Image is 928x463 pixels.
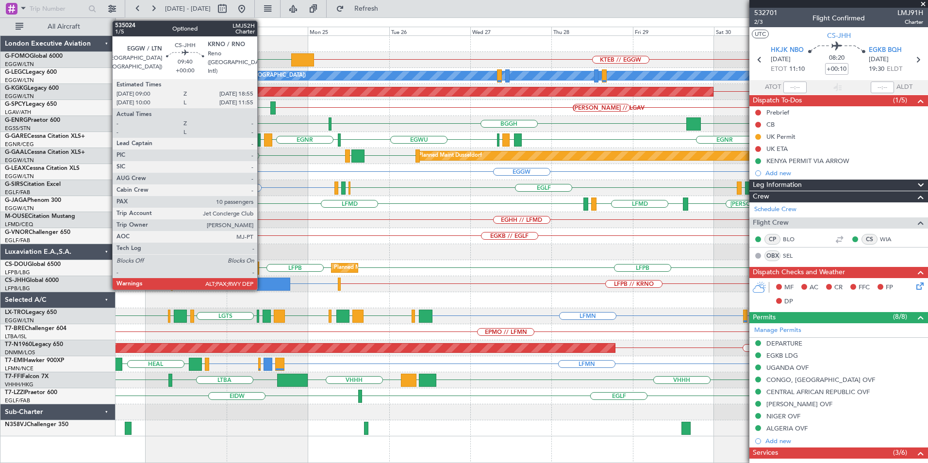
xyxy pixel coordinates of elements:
[146,27,227,35] div: Sat 23
[148,68,306,83] div: A/C Unavailable [GEOGRAPHIC_DATA] ([GEOGRAPHIC_DATA])
[5,326,25,331] span: T7-BRE
[5,69,57,75] a: G-LEGCLegacy 600
[389,27,470,35] div: Tue 26
[834,283,843,293] span: CR
[752,30,769,38] button: UTC
[880,235,902,244] a: WIA
[783,235,805,244] a: BLO
[5,189,30,196] a: EGLF/FAB
[5,269,30,276] a: LFPB/LBG
[633,27,714,35] div: Fri 29
[5,374,49,380] a: T7-FFIFalcon 7X
[893,95,907,105] span: (1/5)
[5,230,70,235] a: G-VNORChallenger 650
[754,8,778,18] span: 532701
[30,1,85,16] input: Trip Number
[5,390,25,396] span: T7-LZZI
[5,422,27,428] span: N358VJ
[5,101,26,107] span: G-SPCY
[812,13,865,23] div: Flight Confirmed
[897,8,923,18] span: LMJ91H
[346,5,387,12] span: Refresh
[5,61,34,68] a: EGGW/LTN
[5,326,66,331] a: T7-BREChallenger 604
[869,55,889,65] span: [DATE]
[5,333,27,340] a: LTBA/ISL
[886,283,893,293] span: FP
[5,117,28,123] span: G-ENRG
[753,217,789,229] span: Flight Crew
[766,108,789,116] div: Prebrief
[764,234,780,245] div: CP
[754,18,778,26] span: 2/3
[714,27,795,35] div: Sat 30
[5,237,30,244] a: EGLF/FAB
[418,149,482,163] div: Planned Maint Dusseldorf
[5,53,63,59] a: G-FOMOGlobal 6000
[11,19,105,34] button: All Aircraft
[893,447,907,458] span: (3/6)
[5,125,31,132] a: EGSS/STN
[766,132,795,141] div: UK Permit
[753,95,802,106] span: Dispatch To-Dos
[5,117,60,123] a: G-ENRGPraetor 600
[5,374,22,380] span: T7-FFI
[771,55,791,65] span: [DATE]
[5,310,57,315] a: LX-TROLegacy 650
[766,376,875,384] div: CONGO, [GEOGRAPHIC_DATA] OVF
[897,18,923,26] span: Charter
[893,312,907,322] span: (8/8)
[5,101,57,107] a: G-SPCYLegacy 650
[5,310,26,315] span: LX-TRO
[5,53,30,59] span: G-FOMO
[753,191,769,202] span: Crew
[5,133,85,139] a: G-GARECessna Citation XLS+
[5,358,24,364] span: T7-EMI
[5,198,27,203] span: G-JAGA
[5,365,33,372] a: LFMN/NCE
[766,157,849,165] div: KENYA PERMIT VIA ARROW
[5,182,23,187] span: G-SIRS
[5,349,35,356] a: DNMM/LOS
[165,4,211,13] span: [DATE] - [DATE]
[5,165,26,171] span: G-LEAX
[765,83,781,92] span: ATOT
[5,381,33,388] a: VHHH/HKG
[5,342,63,347] a: T7-N1960Legacy 650
[5,205,34,212] a: EGGW/LTN
[5,93,34,100] a: EGGW/LTN
[766,424,808,432] div: ALGERIA OVF
[5,422,68,428] a: N358VJChallenger 350
[862,234,878,245] div: CS
[5,69,26,75] span: G-LEGC
[896,83,912,92] span: ALDT
[227,27,308,35] div: Sun 24
[551,27,632,35] div: Thu 28
[784,283,794,293] span: MF
[766,120,775,129] div: CB
[771,46,804,55] span: HKJK NBO
[754,205,796,215] a: Schedule Crew
[5,278,59,283] a: CS-JHHGlobal 6000
[789,65,805,74] span: 11:10
[5,230,29,235] span: G-VNOR
[5,85,59,91] a: G-KGKGLegacy 600
[5,285,30,292] a: LFPB/LBG
[5,262,61,267] a: CS-DOUGlobal 6500
[766,145,788,153] div: UK ETA
[5,397,30,404] a: EGLF/FAB
[766,351,798,360] div: EGKB LDG
[869,65,884,74] span: 19:30
[308,27,389,35] div: Mon 25
[783,251,805,260] a: SEL
[5,198,61,203] a: G-JAGAPhenom 300
[5,390,57,396] a: T7-LZZIPraetor 600
[5,133,27,139] span: G-GARE
[5,165,80,171] a: G-LEAXCessna Citation XLS
[5,173,34,180] a: EGGW/LTN
[5,109,31,116] a: LGAV/ATH
[869,46,902,55] span: EGKB BQH
[887,65,902,74] span: ELDT
[5,221,33,228] a: LFMD/CEQ
[5,262,28,267] span: CS-DOU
